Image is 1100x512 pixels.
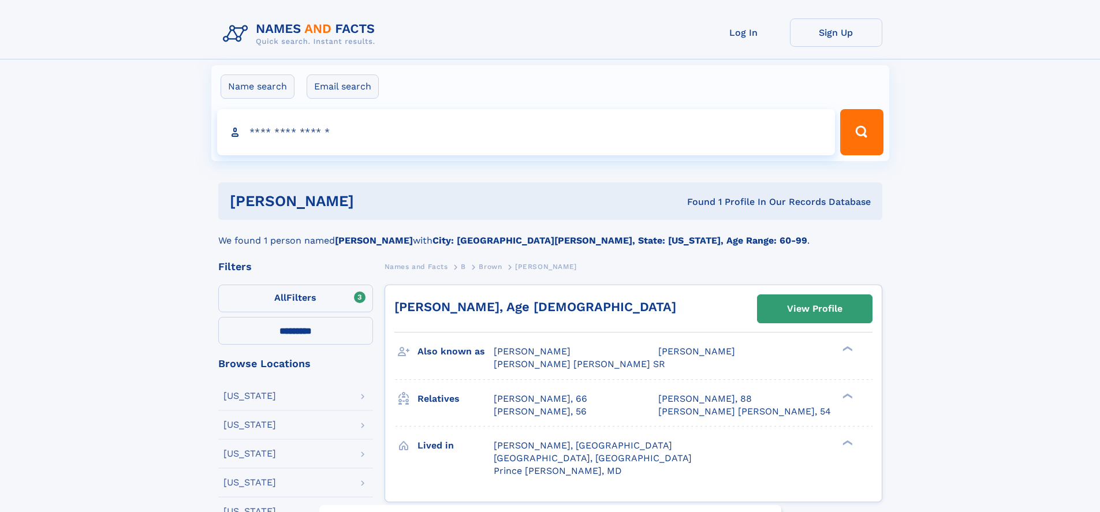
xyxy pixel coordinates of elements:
[417,389,494,409] h3: Relatives
[494,393,587,405] a: [PERSON_NAME], 66
[494,346,570,357] span: [PERSON_NAME]
[494,465,622,476] span: Prince [PERSON_NAME], MD
[223,478,276,487] div: [US_STATE]
[417,436,494,455] h3: Lived in
[479,263,502,271] span: Brown
[335,235,413,246] b: [PERSON_NAME]
[223,449,276,458] div: [US_STATE]
[515,263,577,271] span: [PERSON_NAME]
[494,358,665,369] span: [PERSON_NAME] [PERSON_NAME] SR
[218,285,373,312] label: Filters
[218,358,373,369] div: Browse Locations
[217,109,836,155] input: search input
[394,300,676,314] a: [PERSON_NAME], Age [DEMOGRAPHIC_DATA]
[840,392,853,399] div: ❯
[307,74,379,99] label: Email search
[223,420,276,429] div: [US_STATE]
[658,405,831,418] a: [PERSON_NAME] [PERSON_NAME], 54
[494,453,692,464] span: [GEOGRAPHIC_DATA], [GEOGRAPHIC_DATA]
[479,259,502,274] a: Brown
[218,261,373,272] div: Filters
[787,296,842,322] div: View Profile
[432,235,807,246] b: City: [GEOGRAPHIC_DATA][PERSON_NAME], State: [US_STATE], Age Range: 60-99
[385,259,448,274] a: Names and Facts
[520,196,871,208] div: Found 1 Profile In Our Records Database
[230,194,521,208] h1: [PERSON_NAME]
[223,391,276,401] div: [US_STATE]
[698,18,790,47] a: Log In
[417,342,494,361] h3: Also known as
[494,440,672,451] span: [PERSON_NAME], [GEOGRAPHIC_DATA]
[461,259,466,274] a: B
[494,405,587,418] a: [PERSON_NAME], 56
[218,18,385,50] img: Logo Names and Facts
[461,263,466,271] span: B
[840,109,883,155] button: Search Button
[658,346,735,357] span: [PERSON_NAME]
[840,345,853,353] div: ❯
[274,292,286,303] span: All
[790,18,882,47] a: Sign Up
[218,220,882,248] div: We found 1 person named with .
[758,295,872,323] a: View Profile
[221,74,294,99] label: Name search
[658,393,752,405] a: [PERSON_NAME], 88
[840,439,853,446] div: ❯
